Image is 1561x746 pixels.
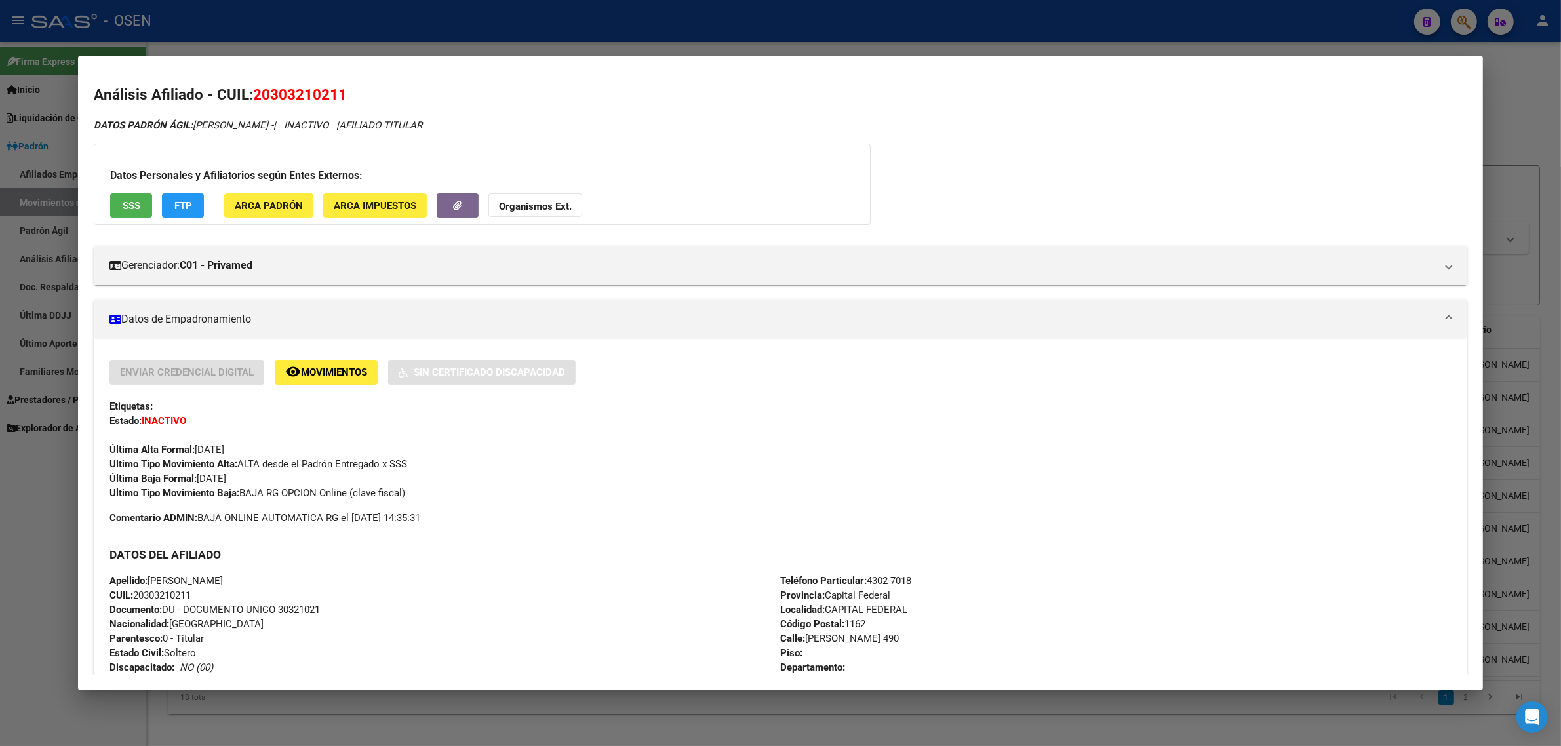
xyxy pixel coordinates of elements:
button: Organismos Ext. [488,193,582,218]
span: [PERSON_NAME] [109,575,223,587]
strong: Calle: [780,633,805,644]
span: [PERSON_NAME] 490 [780,633,899,644]
span: FTP [174,200,192,212]
strong: Parentesco: [109,633,163,644]
span: 20303210211 [109,589,191,601]
h3: DATOS DEL AFILIADO [109,547,1452,562]
strong: INACTIVO [142,415,186,427]
span: Movimientos [301,367,367,379]
strong: Código Postal: [780,618,844,630]
strong: Nacionalidad: [109,618,169,630]
strong: Piso: [780,647,802,659]
strong: Última Baja Formal: [109,473,197,484]
mat-panel-title: Datos de Empadronamiento [109,311,1436,327]
strong: Documento: [109,604,162,616]
strong: Ultimo Tipo Movimiento Alta: [109,458,237,470]
strong: Discapacitado: [109,661,174,673]
h3: Datos Personales y Afiliatorios según Entes Externos: [110,168,854,184]
span: ARCA Impuestos [334,200,416,212]
span: Enviar Credencial Digital [120,367,254,379]
span: Soltero [109,647,196,659]
span: 1162 [780,618,865,630]
strong: Teléfono Particular: [780,575,867,587]
span: ALTA desde el Padrón Entregado x SSS [109,458,407,470]
strong: Localidad: [780,604,825,616]
span: 0 - Titular [109,633,204,644]
strong: DATOS PADRÓN ÁGIL: [94,119,193,131]
strong: Provincia: [780,589,825,601]
span: AFILIADO TITULAR [339,119,422,131]
span: [GEOGRAPHIC_DATA] [109,618,264,630]
span: SSS [123,200,140,212]
button: ARCA Impuestos [323,193,427,218]
strong: Ultimo Tipo Movimiento Baja: [109,487,239,499]
span: CAPITAL FEDERAL [780,604,907,616]
button: Enviar Credencial Digital [109,360,264,384]
strong: Etiquetas: [109,401,153,412]
span: 20303210211 [253,86,347,103]
mat-panel-title: Gerenciador: [109,258,1436,273]
span: BAJA RG OPCION Online (clave fiscal) [109,487,405,499]
span: BAJA ONLINE AUTOMATICA RG el [DATE] 14:35:31 [109,511,420,525]
strong: C01 - Privamed [180,258,252,273]
strong: Comentario ADMIN: [109,512,197,524]
span: Sin Certificado Discapacidad [414,367,565,379]
span: [DATE] [109,444,224,456]
strong: Estado Civil: [109,647,164,659]
strong: Departamento: [780,661,845,673]
span: 4302-7018 [780,575,911,587]
span: DU - DOCUMENTO UNICO 30321021 [109,604,320,616]
strong: Organismos Ext. [499,201,572,212]
span: [PERSON_NAME] - [94,119,273,131]
i: | INACTIVO | [94,119,422,131]
button: ARCA Padrón [224,193,313,218]
strong: Apellido: [109,575,148,587]
button: SSS [110,193,152,218]
strong: Última Alta Formal: [109,444,195,456]
div: Open Intercom Messenger [1516,701,1548,733]
mat-expansion-panel-header: Datos de Empadronamiento [94,300,1467,339]
strong: CUIL: [109,589,133,601]
strong: Estado: [109,415,142,427]
span: Capital Federal [780,589,890,601]
button: Movimientos [275,360,378,384]
button: Sin Certificado Discapacidad [388,360,576,384]
span: [DATE] [109,473,226,484]
button: FTP [162,193,204,218]
h2: Análisis Afiliado - CUIL: [94,84,1467,106]
span: ARCA Padrón [235,200,303,212]
mat-expansion-panel-header: Gerenciador:C01 - Privamed [94,246,1467,285]
i: NO (00) [180,661,213,673]
mat-icon: remove_red_eye [285,364,301,380]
